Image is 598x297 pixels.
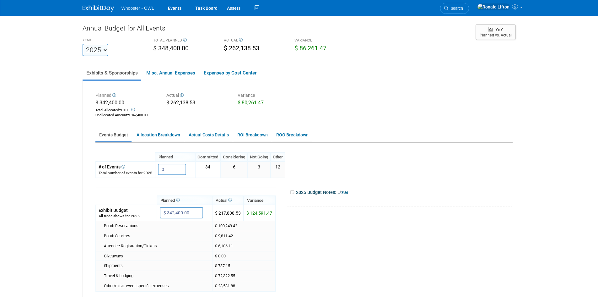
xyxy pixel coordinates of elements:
div: Total number of events for 2025 [99,170,152,176]
div: Booth Reservations [104,223,209,229]
div: ACTUAL [224,38,285,44]
div: $ 262,138.53 [166,99,228,107]
div: All trade shows for 2025 [99,213,154,219]
img: ExhibitDay [83,5,114,12]
a: Search [440,3,469,14]
td: $ 737.15 [212,261,276,271]
div: Attendee Registration/Tickets [104,243,209,249]
div: Travel & Lodging [104,273,209,279]
td: 6 [221,162,248,178]
div: Total Allocated: [95,107,157,113]
div: Other/misc. event-specific expenses [104,283,209,289]
a: Events Budget [95,129,132,141]
td: 12 [271,162,285,178]
td: $ 100,249.42 [212,221,276,231]
th: Variance [244,196,276,205]
td: 34 [195,162,221,178]
a: ROO Breakdown [272,129,312,141]
td: $ 217,808.53 [212,205,244,221]
span: $ 262,138.53 [224,45,259,52]
span: $ 124,591.47 [246,211,272,216]
span: $ 342,400.00 [95,100,124,106]
a: Expenses by Cost Center [200,66,260,80]
td: $ 6,106.11 [212,241,276,251]
td: $ 0.00 [212,251,276,261]
div: YEAR [83,38,144,44]
img: Ronald Lifton [477,3,510,10]
th: Other [271,152,285,162]
div: VARIANCE [294,38,356,44]
div: Planned [95,92,157,99]
div: Shipments [104,263,209,269]
div: Booth Services [104,233,209,239]
div: TOTAL PLANNED [153,38,214,44]
td: $ 9,811.42 [212,231,276,241]
span: $ 80,261.47 [238,100,264,106]
span: $ 342,400.00 [128,113,148,117]
span: $ 348,400.00 [153,45,189,52]
th: Actual [212,196,244,205]
a: Misc. Annual Expenses [143,66,199,80]
th: Committed [195,152,221,162]
div: Giveaways [104,253,209,259]
span: $ 86,261.47 [294,45,326,52]
div: Variance [238,92,299,99]
div: Exhibit Budget [99,207,154,213]
div: 2025 Budget Notes: [290,188,512,197]
a: Exhibits & Sponsorships [83,66,141,80]
td: 3 [248,162,271,178]
span: YoY [495,27,503,32]
div: : [95,113,157,118]
span: $ 0.00 [120,108,129,112]
span: Whooster - OWL [121,6,154,11]
div: # of Events [99,164,152,170]
th: Considering [221,152,248,162]
div: Actual [166,92,228,99]
th: Not Going [248,152,271,162]
td: $ 28,581.88 [212,281,276,291]
a: Edit [338,190,348,195]
th: Planned [155,152,195,162]
th: Planned [157,196,212,205]
span: Search [449,6,463,11]
button: YoY Planned vs. Actual [476,24,516,40]
a: Actual Costs Details [185,129,232,141]
span: Unallocated Amount [95,113,127,117]
a: ROI Breakdown [234,129,271,141]
div: Annual Budget for All Events [83,24,469,36]
a: Allocation Breakdown [133,129,184,141]
td: $ 72,322.55 [212,271,276,281]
